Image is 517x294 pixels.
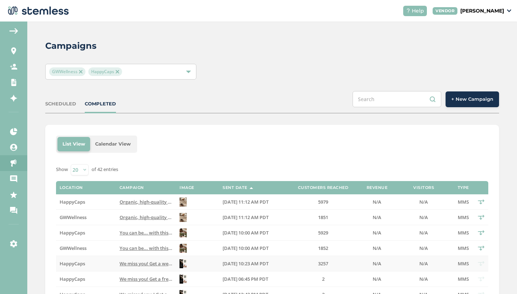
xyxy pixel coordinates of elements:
label: You can be... with this extra bottle of HappyCaps on all orders over $120. Valid thru (8/17) For ... [120,230,172,236]
img: n01cdHqS2g0uxXzvTB52eilEGNL3du.jpg [180,275,187,284]
label: MMS [456,199,470,205]
img: icon-close-accent-8a337256.svg [79,70,83,73]
li: List View [57,137,90,151]
label: MMS [456,261,470,267]
div: VENDOR [433,7,457,15]
label: 1851 [291,214,355,220]
span: MMS [458,245,469,251]
label: Visitors [413,185,434,190]
label: 2 [291,276,355,282]
li: Calendar View [90,137,136,151]
label: N/A [363,276,391,282]
span: [DATE] 10:00 AM PDT [223,245,269,251]
label: N/A [399,214,449,220]
span: N/A [373,229,381,236]
label: 5979 [291,199,355,205]
button: + New Campaign [446,91,499,107]
label: N/A [399,276,449,282]
label: HappyCaps [60,230,112,236]
label: N/A [363,214,391,220]
label: HappyCaps [60,276,112,282]
span: HappyCaps [60,276,85,282]
div: SCHEDULED [45,100,76,108]
span: N/A [419,229,428,236]
span: HappyCaps [60,260,85,267]
label: You can be... with this extra bottle of HappyCaps on all orders over $120. Valid thru (8/17) For ... [120,245,172,251]
label: Organic, high-quality mental health supplements sent directly to your door. For shop access click... [120,199,172,205]
img: icon-close-accent-8a337256.svg [116,70,119,73]
label: MMS [456,214,470,220]
img: 2hJp2isQqXye8Qc8bNtCHKH8AiNuC9BUrAQV0VM0.jpg [180,259,187,268]
label: We miss you! Get a welcome back bottle of Happy Caps on orders over $100 with code "MISSU" (add t... [120,261,172,267]
label: N/A [399,230,449,236]
span: MMS [458,199,469,205]
label: Organic, high-quality mental health supplements sent directly to your door. For shop access click... [120,214,172,220]
span: Organic, high-quality mental health supplements sent directly to your door. For shop access click... [120,214,474,220]
span: 5929 [318,229,328,236]
label: Image [180,185,194,190]
label: MMS [456,230,470,236]
label: 06/26/2025 06:45 PM PDT [223,276,284,282]
img: icon_down-arrow-small-66adaf34.svg [507,9,511,12]
label: Customers Reached [298,185,349,190]
img: icon-help-white-03924b79.svg [406,9,410,13]
span: N/A [419,214,428,220]
span: N/A [373,260,381,267]
span: N/A [419,260,428,267]
span: N/A [419,245,428,251]
span: 1852 [318,245,328,251]
iframe: Chat Widget [481,260,517,294]
label: 3257 [291,261,355,267]
span: + New Campaign [451,96,493,103]
span: Help [412,7,424,15]
span: [DATE] 06:45 PM PDT [223,276,268,282]
span: [DATE] 10:00 AM PDT [223,229,269,236]
label: Type [458,185,469,190]
span: 2 [322,276,325,282]
label: 09/17/2025 11:12 AM PDT [223,214,284,220]
span: N/A [419,276,428,282]
span: You can be... with this extra bottle of HappyCaps on all orders over $120. Valid thru (8/17) For ... [120,229,504,236]
img: 2IzO0GH8kfE3aQs3oi8MhvqP1df22Tha00QjyL.jpg [180,213,187,222]
label: Sent Date [223,185,247,190]
label: GWWellness [60,214,112,220]
label: HappyCaps [60,199,112,205]
img: Hoy0KFHthXHj6lKJL1u3LMtbbl1nlqt.jpg [180,244,187,253]
label: 09/17/2025 11:12 AM PDT [223,199,284,205]
label: 1852 [291,245,355,251]
span: 1851 [318,214,328,220]
label: N/A [363,199,391,205]
input: Search [353,91,441,107]
label: N/A [363,245,391,251]
span: 3257 [318,260,328,267]
span: GWWellness [60,245,87,251]
label: We miss you! Get a free bottle of Happy Caps on orders over $100 with code: “MISSU” at checkout. ... [120,276,172,282]
label: 5929 [291,230,355,236]
label: N/A [363,230,391,236]
span: Organic, high-quality mental health supplements sent directly to your door. For shop access click... [120,199,474,205]
span: N/A [373,276,381,282]
span: HappyCaps [60,229,85,236]
span: N/A [419,199,428,205]
span: [DATE] 10:23 AM PDT [223,260,269,267]
img: icon-sort-1e1d7615.svg [250,187,253,189]
label: Campaign [120,185,144,190]
span: GWWellness [49,67,85,76]
label: MMS [456,245,470,251]
span: We miss you! Get a free bottle of Happy Caps on orders over $100 with code: “MISSU” at checkout. ... [120,276,515,282]
img: logo-dark-0685b13c.svg [6,4,69,18]
span: MMS [458,214,469,220]
label: HappyCaps [60,261,112,267]
span: MMS [458,276,469,282]
span: [DATE] 11:12 AM PDT [223,199,269,205]
label: 08/14/2025 10:00 AM PDT [223,245,284,251]
h2: Campaigns [45,39,97,52]
p: [PERSON_NAME] [460,7,504,15]
span: HappyCaps [88,67,122,76]
span: You can be... with this extra bottle of HappyCaps on all orders over $120. Valid thru (8/17) For ... [120,245,504,251]
span: [DATE] 11:12 AM PDT [223,214,269,220]
span: N/A [373,245,381,251]
label: GWWellness [60,245,112,251]
span: GWWellness [60,214,87,220]
img: Ic8du2T8BDM3ooKCnQEnTBGZKpD6DR71IZvsY.jpg [180,228,187,237]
